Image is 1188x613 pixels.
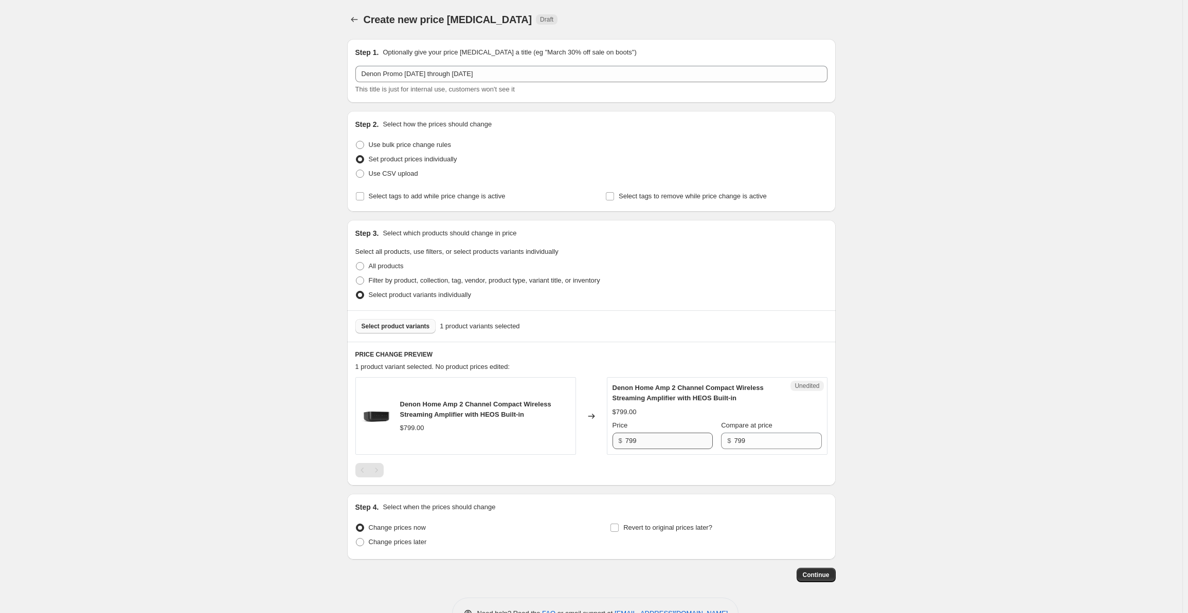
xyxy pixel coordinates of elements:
span: Select tags to remove while price change is active [619,192,767,200]
h2: Step 4. [355,502,379,512]
span: Select product variants individually [369,291,471,299]
span: Change prices later [369,538,427,546]
span: Denon Home Amp 2 Channel Compact Wireless Streaming Amplifier with HEOS Built-in [400,400,551,418]
span: Draft [540,15,553,24]
p: Select when the prices should change [383,502,495,512]
span: Compare at price [721,421,772,429]
span: 1 product variants selected [440,321,519,331]
div: $799.00 [613,407,637,417]
span: This title is just for internal use, customers won't see it [355,85,515,93]
span: Price [613,421,628,429]
img: PDP-2_80x.png [361,401,392,432]
span: Use CSV upload [369,170,418,177]
span: Revert to original prices later? [623,524,712,531]
p: Select which products should change in price [383,228,516,238]
span: $ [727,437,731,444]
span: $ [619,437,622,444]
span: Denon Home Amp 2 Channel Compact Wireless Streaming Amplifier with HEOS Built-in [613,384,764,402]
nav: Pagination [355,463,384,477]
input: 30% off holiday sale [355,66,827,82]
button: Continue [797,568,836,582]
span: Set product prices individually [369,155,457,163]
span: Change prices now [369,524,426,531]
p: Select how the prices should change [383,119,492,129]
span: Create new price [MEDICAL_DATA] [364,14,532,25]
h6: PRICE CHANGE PREVIEW [355,350,827,359]
span: Select tags to add while price change is active [369,192,506,200]
h2: Step 2. [355,119,379,129]
span: Select product variants [362,322,430,330]
h2: Step 1. [355,47,379,58]
span: 1 product variant selected. No product prices edited: [355,363,510,370]
div: $799.00 [400,423,424,433]
button: Select product variants [355,319,436,333]
span: All products [369,262,404,270]
span: Use bulk price change rules [369,141,451,148]
span: Filter by product, collection, tag, vendor, product type, variant title, or inventory [369,276,600,284]
h2: Step 3. [355,228,379,238]
span: Continue [803,571,830,579]
span: Select all products, use filters, or select products variants individually [355,248,559,255]
span: Unedited [795,382,819,390]
button: Price change jobs [347,12,362,27]
p: Optionally give your price [MEDICAL_DATA] a title (eg "March 30% off sale on boots") [383,47,636,58]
